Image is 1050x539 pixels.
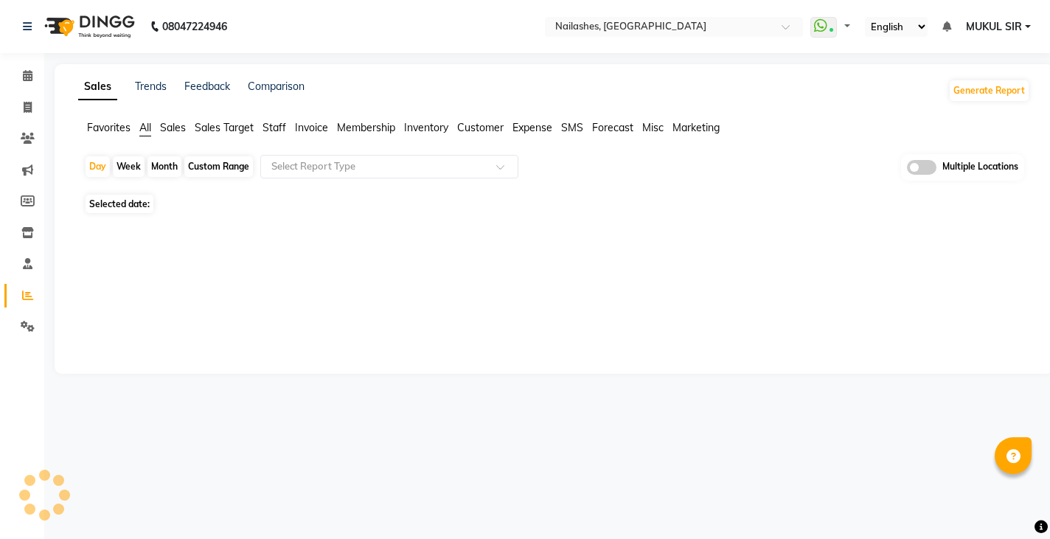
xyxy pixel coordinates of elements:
[139,121,151,134] span: All
[642,121,664,134] span: Misc
[672,121,720,134] span: Marketing
[262,121,286,134] span: Staff
[248,80,305,93] a: Comparison
[592,121,633,134] span: Forecast
[38,6,139,47] img: logo
[86,195,153,213] span: Selected date:
[404,121,448,134] span: Inventory
[86,156,110,177] div: Day
[966,19,1022,35] span: MUKUL SIR
[184,80,230,93] a: Feedback
[512,121,552,134] span: Expense
[162,6,227,47] b: 08047224946
[295,121,328,134] span: Invoice
[184,156,253,177] div: Custom Range
[337,121,395,134] span: Membership
[113,156,145,177] div: Week
[457,121,504,134] span: Customer
[87,121,131,134] span: Favorites
[195,121,254,134] span: Sales Target
[135,80,167,93] a: Trends
[942,160,1018,175] span: Multiple Locations
[561,121,583,134] span: SMS
[950,80,1029,101] button: Generate Report
[78,74,117,100] a: Sales
[147,156,181,177] div: Month
[160,121,186,134] span: Sales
